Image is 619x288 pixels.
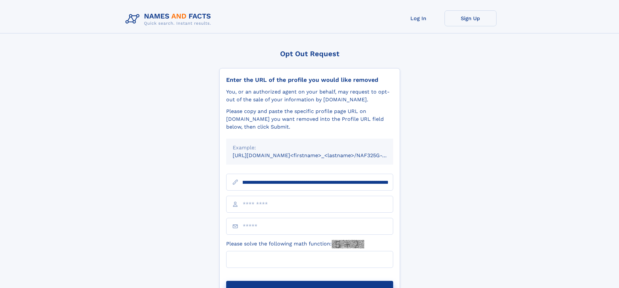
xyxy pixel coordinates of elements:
[226,76,393,83] div: Enter the URL of the profile you would like removed
[445,10,496,26] a: Sign Up
[393,10,445,26] a: Log In
[233,144,387,152] div: Example:
[233,152,406,158] small: [URL][DOMAIN_NAME]<firstname>_<lastname>/NAF325G-xxxxxxxx
[123,10,216,28] img: Logo Names and Facts
[219,50,400,58] div: Opt Out Request
[226,240,364,248] label: Please solve the following math function:
[226,107,393,131] div: Please copy and paste the specific profile page URL on [DOMAIN_NAME] you want removed into the Pr...
[226,88,393,104] div: You, or an authorized agent on your behalf, may request to opt-out of the sale of your informatio...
